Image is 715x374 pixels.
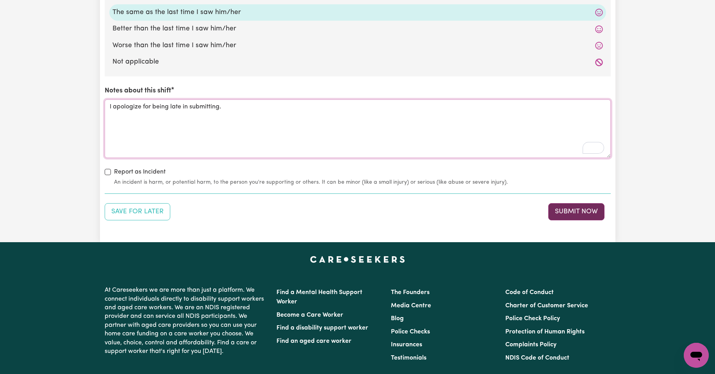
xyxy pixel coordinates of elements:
[105,99,611,158] textarea: To enrich screen reader interactions, please activate Accessibility in Grammarly extension settings
[505,316,560,322] a: Police Check Policy
[391,342,422,348] a: Insurances
[114,167,166,177] label: Report as Incident
[276,289,362,305] a: Find a Mental Health Support Worker
[391,355,426,361] a: Testimonials
[112,41,603,51] label: Worse than the last time I saw him/her
[684,343,709,368] iframe: Button to launch messaging window
[505,303,588,309] a: Charter of Customer Service
[112,57,603,67] label: Not applicable
[276,338,351,344] a: Find an aged care worker
[391,329,430,335] a: Police Checks
[391,289,430,296] a: The Founders
[105,203,170,220] button: Save your job report
[391,303,431,309] a: Media Centre
[310,256,405,262] a: Careseekers home page
[276,312,343,318] a: Become a Care Worker
[505,329,585,335] a: Protection of Human Rights
[276,325,368,331] a: Find a disability support worker
[505,355,569,361] a: NDIS Code of Conduct
[505,342,556,348] a: Complaints Policy
[105,86,171,96] label: Notes about this shift
[391,316,404,322] a: Blog
[505,289,554,296] a: Code of Conduct
[112,7,603,18] label: The same as the last time I saw him/her
[112,24,603,34] label: Better than the last time I saw him/her
[548,203,604,220] button: Submit your job report
[114,178,611,186] small: An incident is harm, or potential harm, to the person you're supporting or others. It can be mino...
[105,283,267,359] p: At Careseekers we are more than just a platform. We connect individuals directly to disability su...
